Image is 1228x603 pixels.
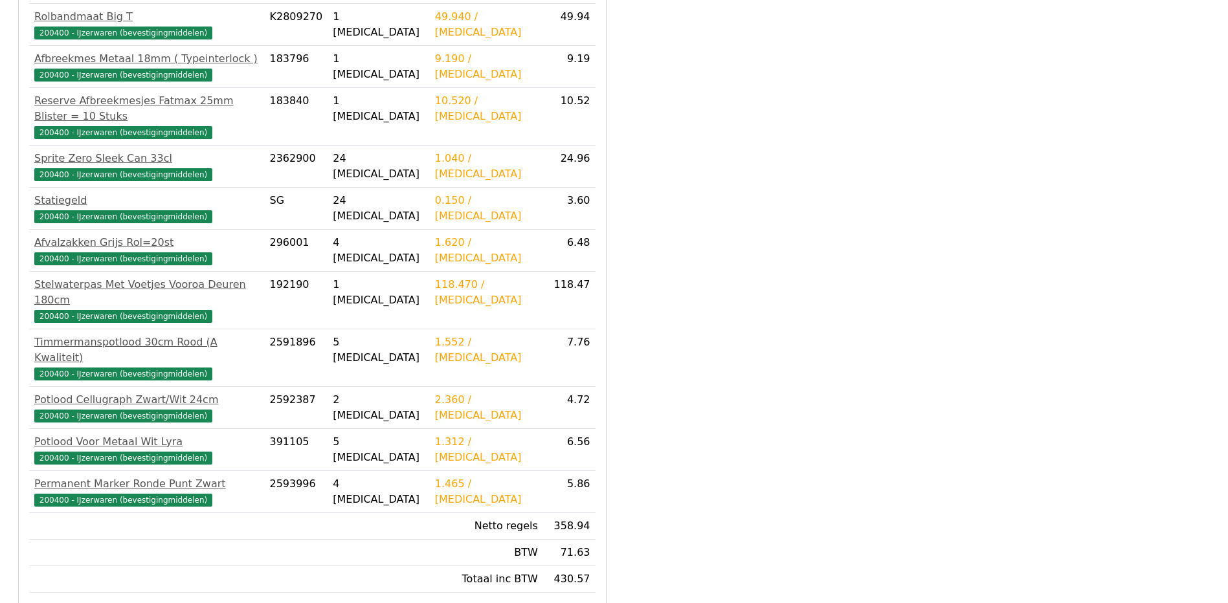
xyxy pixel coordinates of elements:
[333,93,425,124] div: 1 [MEDICAL_DATA]
[264,46,328,88] td: 183796
[264,272,328,329] td: 192190
[543,429,596,471] td: 6.56
[34,193,259,224] a: Statiegeld200400 - IJzerwaren (bevestigingmiddelen)
[435,476,538,507] div: 1.465 / [MEDICAL_DATA]
[543,513,596,540] td: 358.94
[34,277,259,323] a: Stelwaterpas Met Voetjes Vooroa Deuren 180cm200400 - IJzerwaren (bevestigingmiddelen)
[543,387,596,429] td: 4.72
[264,88,328,146] td: 183840
[543,188,596,230] td: 3.60
[543,566,596,593] td: 430.57
[435,151,538,182] div: 1.040 / [MEDICAL_DATA]
[34,252,212,265] span: 200400 - IJzerwaren (bevestigingmiddelen)
[264,230,328,272] td: 296001
[430,513,543,540] td: Netto regels
[34,69,212,82] span: 200400 - IJzerwaren (bevestigingmiddelen)
[543,540,596,566] td: 71.63
[34,93,259,140] a: Reserve Afbreekmesjes Fatmax 25mm Blister = 10 Stuks200400 - IJzerwaren (bevestigingmiddelen)
[34,126,212,139] span: 200400 - IJzerwaren (bevestigingmiddelen)
[435,9,538,40] div: 49.940 / [MEDICAL_DATA]
[333,334,425,366] div: 5 [MEDICAL_DATA]
[34,51,259,82] a: Afbreekmes Metaal 18mm ( Typeinterlock )200400 - IJzerwaren (bevestigingmiddelen)
[34,235,259,250] div: Afvalzakken Grijs Rol=20st
[430,540,543,566] td: BTW
[34,392,259,408] div: Potlood Cellugraph Zwart/Wit 24cm
[34,334,259,366] div: Timmermanspotlood 30cm Rood (A Kwaliteit)
[435,235,538,266] div: 1.620 / [MEDICAL_DATA]
[333,151,425,182] div: 24 [MEDICAL_DATA]
[34,367,212,380] span: 200400 - IJzerwaren (bevestigingmiddelen)
[435,334,538,366] div: 1.552 / [MEDICAL_DATA]
[543,146,596,188] td: 24.96
[34,334,259,381] a: Timmermanspotlood 30cm Rood (A Kwaliteit)200400 - IJzerwaren (bevestigingmiddelen)
[34,9,259,25] div: Rolbandmaat Big T
[435,93,538,124] div: 10.520 / [MEDICAL_DATA]
[34,494,212,507] span: 200400 - IJzerwaren (bevestigingmiddelen)
[34,310,212,323] span: 200400 - IJzerwaren (bevestigingmiddelen)
[34,476,259,492] div: Permanent Marker Ronde Punt Zwart
[34,452,212,465] span: 200400 - IJzerwaren (bevestigingmiddelen)
[435,434,538,465] div: 1.312 / [MEDICAL_DATA]
[430,566,543,593] td: Totaal inc BTW
[34,277,259,308] div: Stelwaterpas Met Voetjes Vooroa Deuren 180cm
[34,151,259,182] a: Sprite Zero Sleek Can 33cl200400 - IJzerwaren (bevestigingmiddelen)
[543,272,596,329] td: 118.47
[333,392,425,423] div: 2 [MEDICAL_DATA]
[264,188,328,230] td: SG
[333,9,425,40] div: 1 [MEDICAL_DATA]
[333,277,425,308] div: 1 [MEDICAL_DATA]
[435,193,538,224] div: 0.150 / [MEDICAL_DATA]
[264,329,328,387] td: 2591896
[34,476,259,507] a: Permanent Marker Ronde Punt Zwart200400 - IJzerwaren (bevestigingmiddelen)
[34,27,212,39] span: 200400 - IJzerwaren (bevestigingmiddelen)
[543,4,596,46] td: 49.94
[34,93,259,124] div: Reserve Afbreekmesjes Fatmax 25mm Blister = 10 Stuks
[333,476,425,507] div: 4 [MEDICAL_DATA]
[333,193,425,224] div: 24 [MEDICAL_DATA]
[333,235,425,266] div: 4 [MEDICAL_DATA]
[435,51,538,82] div: 9.190 / [MEDICAL_DATA]
[34,210,212,223] span: 200400 - IJzerwaren (bevestigingmiddelen)
[264,387,328,429] td: 2592387
[435,392,538,423] div: 2.360 / [MEDICAL_DATA]
[543,230,596,272] td: 6.48
[264,471,328,513] td: 2593996
[34,193,259,208] div: Statiegeld
[264,146,328,188] td: 2362900
[34,434,259,450] div: Potlood Voor Metaal Wit Lyra
[34,168,212,181] span: 200400 - IJzerwaren (bevestigingmiddelen)
[264,4,328,46] td: K2809270
[333,51,425,82] div: 1 [MEDICAL_DATA]
[34,51,259,67] div: Afbreekmes Metaal 18mm ( Typeinterlock )
[435,277,538,308] div: 118.470 / [MEDICAL_DATA]
[34,392,259,423] a: Potlood Cellugraph Zwart/Wit 24cm200400 - IJzerwaren (bevestigingmiddelen)
[543,88,596,146] td: 10.52
[34,235,259,266] a: Afvalzakken Grijs Rol=20st200400 - IJzerwaren (bevestigingmiddelen)
[34,410,212,422] span: 200400 - IJzerwaren (bevestigingmiddelen)
[34,151,259,166] div: Sprite Zero Sleek Can 33cl
[34,9,259,40] a: Rolbandmaat Big T200400 - IJzerwaren (bevestigingmiddelen)
[333,434,425,465] div: 5 [MEDICAL_DATA]
[264,429,328,471] td: 391105
[543,471,596,513] td: 5.86
[543,46,596,88] td: 9.19
[543,329,596,387] td: 7.76
[34,434,259,465] a: Potlood Voor Metaal Wit Lyra200400 - IJzerwaren (bevestigingmiddelen)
